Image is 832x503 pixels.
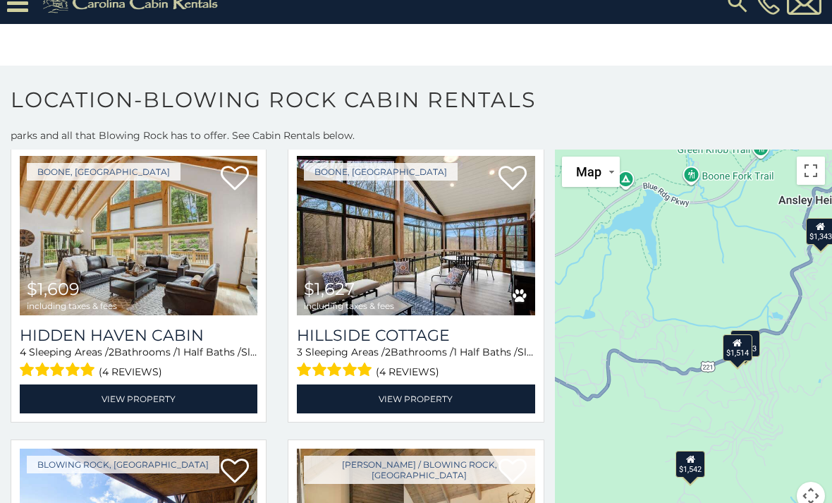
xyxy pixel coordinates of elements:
span: 2 [385,346,391,358]
a: View Property [297,384,534,413]
div: Sleeping Areas / Bathrooms / Sleeps: [297,345,534,381]
a: Add to favorites [221,457,249,487]
span: (4 reviews) [99,363,162,381]
button: Toggle fullscreen view [797,157,825,185]
a: Add to favorites [498,164,527,194]
img: Hidden Haven Cabin [20,156,257,315]
a: Boone, [GEOGRAPHIC_DATA] [27,163,181,181]
span: $1,609 [27,279,80,299]
button: Change map style [562,157,620,187]
span: 1 Half Baths / [453,346,518,358]
span: including taxes & fees [27,301,117,310]
span: 2 [109,346,114,358]
span: 3 [297,346,302,358]
span: $1,627 [304,279,355,299]
span: including taxes & fees [304,301,394,310]
a: Blowing Rock, [GEOGRAPHIC_DATA] [27,456,219,473]
div: $2,263 [731,330,761,357]
a: [PERSON_NAME] / Blowing Rock, [GEOGRAPHIC_DATA] [304,456,534,484]
a: Boone, [GEOGRAPHIC_DATA] [304,163,458,181]
div: $1,542 [675,450,705,477]
div: $1,514 [723,334,752,361]
span: 1 Half Baths / [177,346,241,358]
a: Hillside Cottage $1,627 including taxes & fees [297,156,534,315]
span: (4 reviews) [376,363,439,381]
a: Add to favorites [221,164,249,194]
a: Hillside Cottage [297,326,534,345]
div: Sleeping Areas / Bathrooms / Sleeps: [20,345,257,381]
a: Hidden Haven Cabin [20,326,257,345]
img: Hillside Cottage [297,156,534,315]
span: Map [576,164,601,179]
a: View Property [20,384,257,413]
a: Hidden Haven Cabin $1,609 including taxes & fees [20,156,257,315]
span: 4 [20,346,26,358]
